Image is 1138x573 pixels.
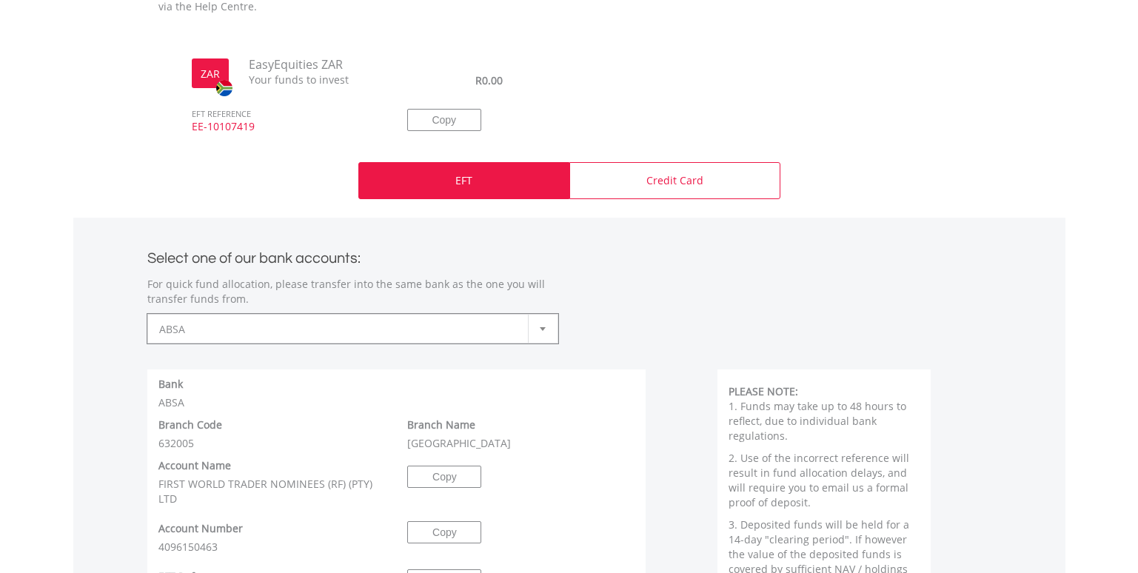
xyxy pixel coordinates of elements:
[181,88,385,120] span: EFT REFERENCE
[407,109,481,131] button: Copy
[158,418,222,432] label: Branch Code
[407,418,475,432] label: Branch Name
[238,56,386,73] span: EasyEquities ZAR
[455,173,472,188] p: EFT
[201,67,220,81] label: ZAR
[159,315,524,344] span: ABSA
[158,458,231,473] label: Account Name
[158,477,386,506] p: FIRST WORLD TRADER NOMINEES (RF) (PTY) LTD
[147,377,646,410] div: ABSA
[147,246,361,266] label: Select one of our bank accounts:
[147,418,397,451] div: 632005
[158,521,243,536] label: Account Number
[407,521,481,543] button: Copy
[396,418,646,451] div: [GEOGRAPHIC_DATA]
[475,73,503,87] span: R0.00
[729,399,920,443] p: 1. Funds may take up to 48 hours to reflect, due to individual bank regulations.
[181,119,385,147] span: EE-10107419
[646,173,703,188] p: Credit Card
[238,73,386,87] span: Your funds to invest
[158,377,183,392] label: Bank
[407,466,481,488] button: Copy
[729,451,920,510] p: 2. Use of the incorrect reference will result in fund allocation delays, and will require you to ...
[729,384,798,398] b: PLEASE NOTE:
[158,540,218,554] span: 4096150463
[147,277,558,306] p: For quick fund allocation, please transfer into the same bank as the one you will transfer funds ...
